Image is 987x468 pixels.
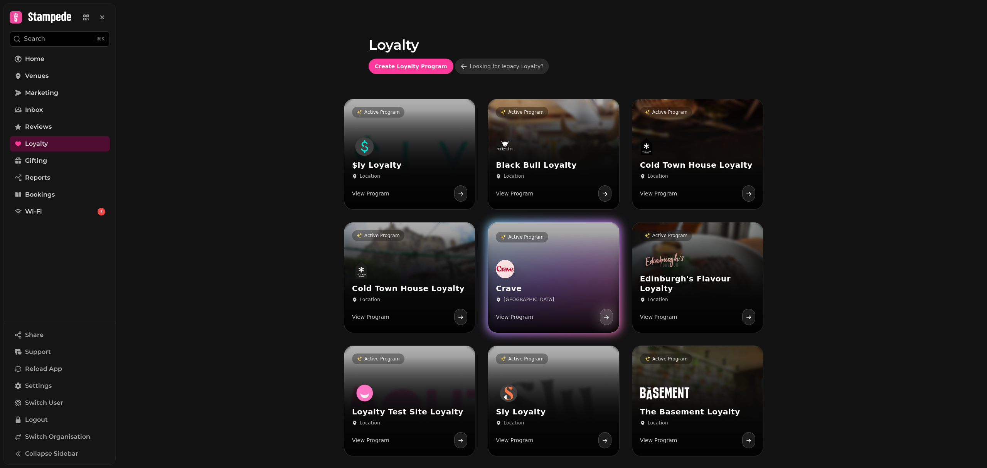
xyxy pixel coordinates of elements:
span: 2 [100,209,103,214]
span: Venues [25,71,49,81]
button: Support [10,344,110,360]
button: Create Loyalty Program [369,59,453,74]
span: Reports [25,173,50,182]
h3: $ly Loyalty [352,160,467,170]
span: Logout [25,415,48,424]
a: Wi-Fi2 [10,204,110,219]
span: Gifting [25,156,47,165]
h3: The Basement Loyalty [640,407,755,417]
a: Switch Organisation [10,429,110,444]
span: Support [25,347,51,357]
span: Inbox [25,105,43,114]
button: Collapse Sidebar [10,446,110,461]
p: Active Program [508,234,544,240]
button: Share [10,327,110,343]
p: Active Program [652,232,688,239]
a: Marketing [10,85,110,101]
p: View Program [352,436,389,444]
a: Gifting [10,153,110,168]
p: Active Program [652,356,688,362]
span: Collapse Sidebar [25,449,78,458]
h3: Edinburgh's Flavour Loyalty [640,274,755,293]
span: Share [25,330,44,340]
div: ⌘K [95,35,106,43]
p: Active Program [652,109,688,115]
p: Location [648,173,668,179]
img: Edinburgh's Flavour Loyalty [640,251,689,269]
span: Loyalty [25,139,48,148]
a: Active ProgramCold Town House LoyaltyCold Town House LoyaltyLocationView Program [632,99,763,209]
p: View Program [352,190,389,197]
span: Bookings [25,190,55,199]
button: Search⌘K [10,31,110,47]
h3: Black Bull Loyalty [496,160,611,170]
img: Cold Town House Loyalty [640,137,653,156]
a: Active ProgramCold Town House LoyaltyCold Town House LoyaltyLocationView Program [344,222,475,333]
p: View Program [496,313,533,321]
img: Black Bull Loyalty [496,137,514,156]
p: View Program [640,436,677,444]
span: Reload App [25,364,62,374]
a: Looking for legacy Loyalty? [455,59,549,74]
a: Active Program$ly Loyalty$ly LoyaltyLocationView Program [344,99,475,209]
p: Active Program [364,109,400,115]
a: Active ProgramLoyalty Test Site LoyaltyLoyalty Test Site LoyaltyLocationView Program [344,346,475,456]
h3: Cold Town House Loyalty [640,160,755,170]
div: Looking for legacy Loyalty? [470,62,544,70]
button: Logout [10,412,110,428]
a: Active ProgramSly LoyaltySly LoyaltyLocationView Program [488,346,619,456]
p: Location [360,296,380,303]
a: Active ProgramThe Basement LoyaltyThe Basement LoyaltyLocationView Program [632,346,763,456]
a: Active ProgramCraveCrave[GEOGRAPHIC_DATA]View Program [488,222,619,333]
p: [GEOGRAPHIC_DATA] [504,296,554,303]
p: Search [24,34,45,44]
span: Switch Organisation [25,432,90,441]
span: Marketing [25,88,58,98]
h3: Sly Loyalty [496,407,611,417]
span: Reviews [25,122,52,131]
a: Home [10,51,110,67]
a: Loyalty [10,136,110,152]
img: The Basement Loyalty [640,384,689,402]
p: Active Program [508,356,544,362]
a: Reviews [10,119,110,135]
a: Active ProgramBlack Bull LoyaltyBlack Bull LoyaltyLocationView Program [488,99,619,209]
h3: Cold Town House Loyalty [352,284,467,293]
p: Location [648,296,668,303]
img: Cold Town House Loyalty [352,261,371,279]
span: Create Loyalty Program [375,64,447,69]
p: Location [360,420,380,426]
p: Location [360,173,380,179]
p: Active Program [508,109,544,115]
span: Switch User [25,398,63,407]
img: Crave [496,260,514,278]
p: View Program [496,436,533,444]
a: Reports [10,170,110,185]
h3: Loyalty Test Site Loyalty [352,407,467,417]
p: Active Program [364,232,400,239]
span: Home [25,54,44,64]
p: Active Program [364,356,400,362]
a: Inbox [10,102,110,118]
span: Wi-Fi [25,207,42,216]
a: Settings [10,378,110,394]
h3: Crave [496,284,611,293]
button: Switch User [10,395,110,411]
img: Loyalty Test Site Loyalty [352,384,378,402]
p: View Program [640,190,677,197]
p: View Program [496,190,533,197]
p: Location [504,420,524,426]
p: Location [648,420,668,426]
p: Location [504,173,524,179]
img: $ly Loyalty [352,137,378,156]
a: Active ProgramEdinburgh's Flavour LoyaltyEdinburgh's Flavour LoyaltyLocationView Program [632,222,763,333]
button: Reload App [10,361,110,377]
img: Sly Loyalty [496,384,522,402]
span: Settings [25,381,52,391]
p: View Program [640,313,677,321]
a: Venues [10,68,110,84]
p: View Program [352,313,389,321]
a: Bookings [10,187,110,202]
h1: Loyalty [369,19,739,52]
